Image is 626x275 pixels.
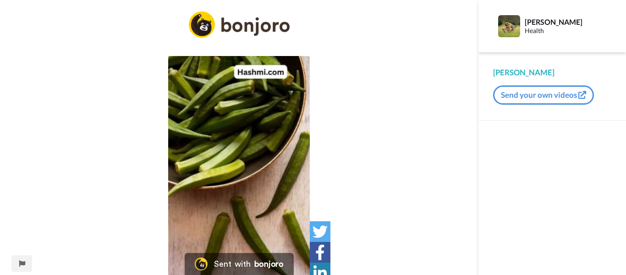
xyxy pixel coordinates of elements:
[254,260,284,268] div: bonjoro
[189,11,290,38] img: logo_full.png
[493,85,594,105] button: Send your own videos
[185,253,294,275] a: Bonjoro LogoSent withbonjoro
[214,260,251,268] div: Sent with
[525,17,611,26] div: [PERSON_NAME]
[195,258,208,270] img: Bonjoro Logo
[525,27,611,35] div: Health
[493,67,611,78] div: [PERSON_NAME]
[498,15,520,37] img: Profile Image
